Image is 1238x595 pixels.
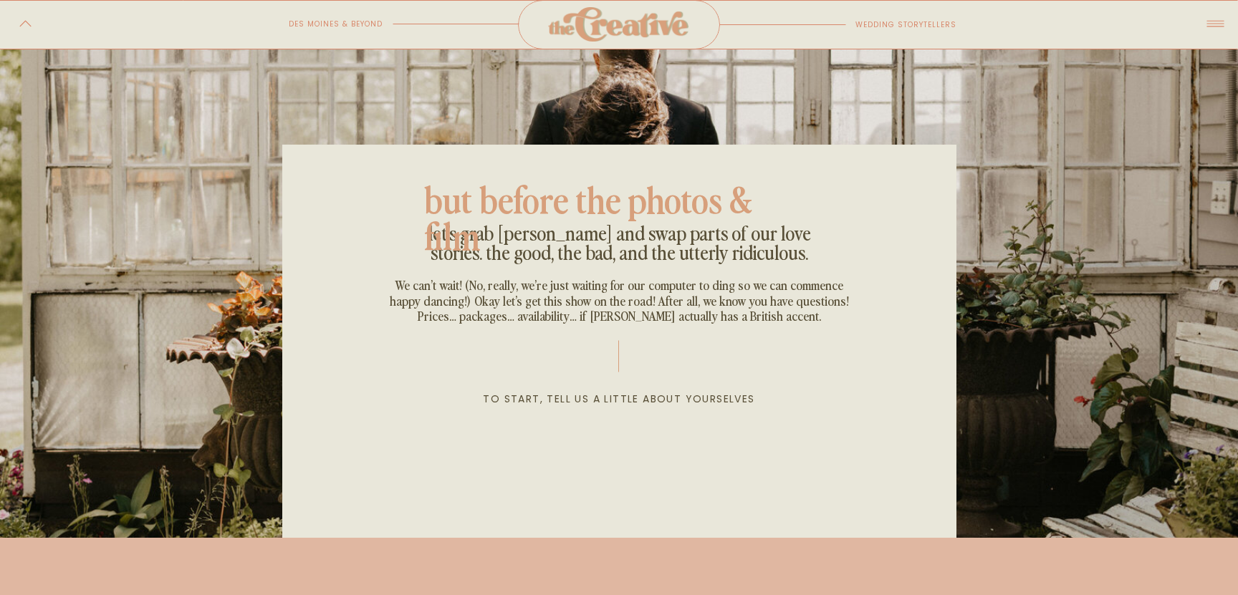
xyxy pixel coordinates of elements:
[424,223,815,259] h2: Let’s grab [PERSON_NAME] and swap parts of our love stories. THE GOOD, THE BAD, AND THE UTTERLY R...
[424,180,815,216] p: But before the photos & film
[855,18,978,32] p: wedding storytellers
[479,392,759,405] a: To start, tell us a little about yourselves
[249,17,383,31] p: des moines & beyond
[380,277,858,327] p: We can’t wait! (No, really, we’re just waiting for our computer to ding so we can commence happy ...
